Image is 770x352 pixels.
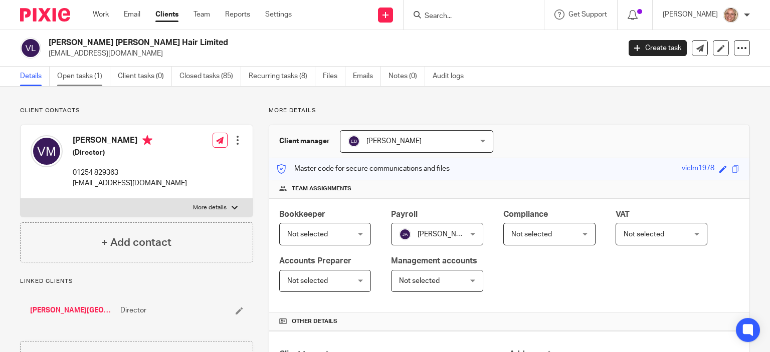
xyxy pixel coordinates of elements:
span: Not selected [287,277,328,284]
p: [PERSON_NAME] [663,10,718,20]
h3: Client manager [279,136,330,146]
a: Open tasks (1) [57,67,110,86]
a: Create task [629,40,687,56]
span: Not selected [511,231,552,238]
a: Clients [155,10,178,20]
h5: (Director) [73,148,187,158]
h4: [PERSON_NAME] [73,135,187,148]
p: More details [193,204,227,212]
a: Audit logs [433,67,471,86]
span: Not selected [399,277,440,284]
a: Settings [265,10,292,20]
a: Email [124,10,140,20]
img: svg%3E [348,135,360,147]
span: Not selected [287,231,328,238]
h2: [PERSON_NAME] [PERSON_NAME] Hair Limited [49,38,501,48]
span: Get Support [568,11,607,18]
span: Payroll [391,210,418,218]
a: Emails [353,67,381,86]
span: Director [120,305,146,315]
span: Not selected [624,231,664,238]
a: Recurring tasks (8) [249,67,315,86]
a: Team [194,10,210,20]
p: Master code for secure communications and files [277,164,450,174]
span: VAT [616,210,630,218]
p: More details [269,107,750,115]
p: Linked clients [20,277,253,285]
span: [PERSON_NAME] [366,138,422,145]
p: 01254 829363 [73,168,187,178]
a: Work [93,10,109,20]
img: SJ.jpg [723,7,739,23]
p: Client contacts [20,107,253,115]
img: svg%3E [31,135,63,167]
span: Management accounts [391,257,477,265]
span: Bookkeeper [279,210,325,218]
div: viclm1978 [682,163,714,175]
i: Primary [142,135,152,145]
a: Closed tasks (85) [179,67,241,86]
img: svg%3E [20,38,41,59]
img: svg%3E [399,228,411,240]
p: [EMAIL_ADDRESS][DOMAIN_NAME] [73,178,187,188]
a: Details [20,67,50,86]
input: Search [424,12,514,21]
span: Accounts Preparer [279,257,351,265]
span: Compliance [503,210,548,218]
span: [PERSON_NAME] [418,231,473,238]
img: Pixie [20,8,70,22]
a: Notes (0) [389,67,425,86]
p: [EMAIL_ADDRESS][DOMAIN_NAME] [49,49,614,59]
h4: + Add contact [101,235,171,250]
span: Team assignments [292,185,351,193]
a: Reports [225,10,250,20]
a: Client tasks (0) [118,67,172,86]
a: Files [323,67,345,86]
a: [PERSON_NAME][GEOGRAPHIC_DATA] [30,305,115,315]
span: Other details [292,317,337,325]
